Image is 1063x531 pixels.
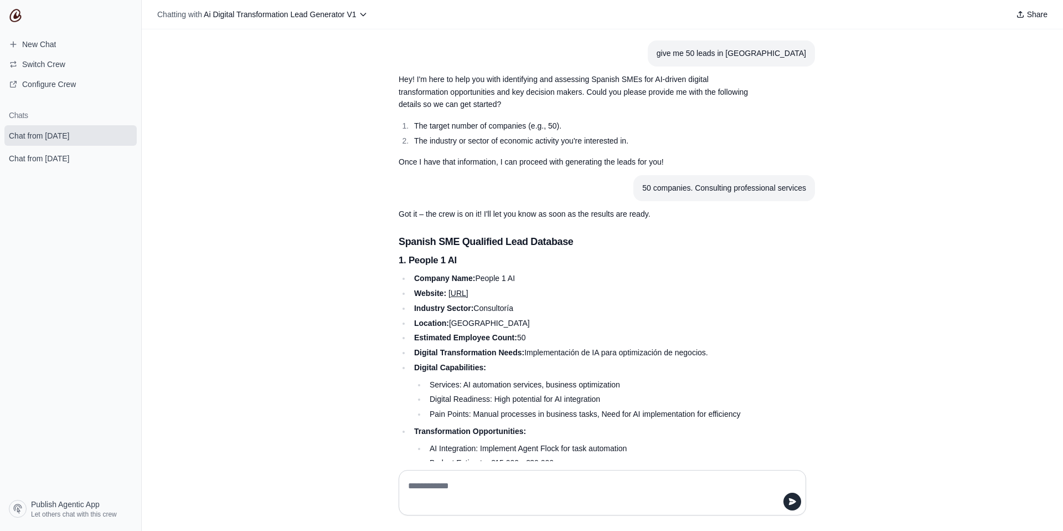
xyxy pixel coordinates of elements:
[411,272,753,285] li: People 1 AI
[390,67,762,175] section: Response
[4,148,137,169] a: Chat from [DATE]
[157,9,202,20] span: Chatting with
[426,442,753,455] li: AI Integration: Implement Agent Flock for task automation
[448,289,468,298] a: [URL]
[4,35,137,53] a: New Chat
[1027,9,1047,20] span: Share
[22,59,65,70] span: Switch Crew
[22,79,76,90] span: Configure Crew
[426,379,753,391] li: Services: AI automation services, business optimization
[642,182,806,195] div: 50 companies. Consulting professional services
[411,346,753,359] li: Implementación de IA para optimización de negocios.
[22,39,56,50] span: New Chat
[9,9,22,22] img: CrewAI Logo
[153,7,372,22] button: Chatting with Ai Digital Transformation Lead Generator V1
[399,234,753,249] h3: Spanish SME Qualified Lead Database
[399,254,753,267] h4: 1. People 1 AI
[399,208,753,221] p: Got it – the crew is on it! I'll let you know as soon as the results are ready.
[31,499,100,510] span: Publish Agentic App
[399,73,753,111] p: Hey! I'm here to help you with identifying and assessing Spanish SMEs for AI-driven digital trans...
[411,120,753,132] li: The target number of companies (e.g., 50).
[9,153,69,164] span: Chat from [DATE]
[4,55,137,73] button: Switch Crew
[31,510,117,519] span: Let others chat with this crew
[426,408,753,421] li: Pain Points: Manual processes in business tasks, Need for AI implementation for efficiency
[414,319,449,328] strong: Location:
[657,47,806,60] div: give me 50 leads in [GEOGRAPHIC_DATA]
[414,289,446,298] strong: Website:
[426,457,753,469] li: Budget Estimate: €15,000 - €30,000
[414,363,486,372] strong: Digital Capabilities:
[4,496,137,522] a: Publish Agentic App Let others chat with this crew
[414,274,475,283] strong: Company Name:
[1012,7,1052,22] button: Share
[4,125,137,146] a: Chat from [DATE]
[390,201,762,227] section: Response
[633,175,815,201] section: User message
[414,348,524,357] strong: Digital Transformation Needs:
[414,427,526,436] strong: Transformation Opportunities:
[411,302,753,315] li: Consultoría
[426,393,753,406] li: Digital Readiness: High potential for AI integration
[411,135,753,147] li: The industry or sector of economic activity you're interested in.
[411,331,753,344] li: 50
[399,156,753,169] p: Once I have that information, I can proceed with generating the leads for you!
[414,304,473,313] strong: Industry Sector:
[4,75,137,93] a: Configure Crew
[414,333,517,342] strong: Estimated Employee Count:
[411,317,753,330] li: [GEOGRAPHIC_DATA]
[9,130,69,141] span: Chat from [DATE]
[648,40,815,67] section: User message
[204,10,356,19] span: Ai Digital Transformation Lead Generator V1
